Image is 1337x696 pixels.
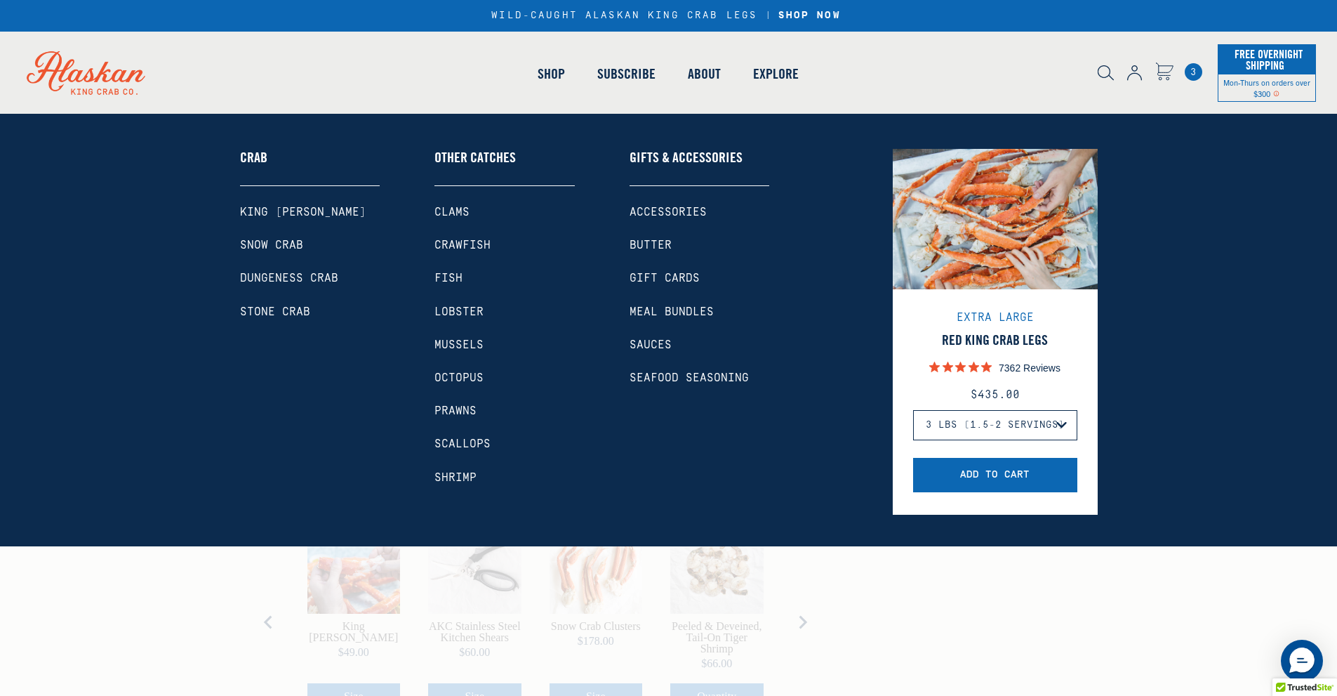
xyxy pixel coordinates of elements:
img: Alaskan King Crab Co. logo [7,32,165,114]
a: Seafood Seasoning [630,372,770,385]
span: Add to Cart [960,469,1030,481]
a: Cart [1155,63,1173,83]
a: Cart [1185,63,1202,81]
span: 3 [1185,63,1202,81]
a: Butter [630,239,770,252]
a: Octopus [434,372,575,385]
a: Explore [737,34,815,114]
span: Mon-Thurs on orders over $300 [1223,77,1310,98]
a: Clams [434,206,575,219]
img: search [1098,65,1114,81]
div: Messenger Dummy Widget [1281,640,1323,682]
a: Crab [240,149,380,186]
p: 7362 Reviews [999,360,1060,374]
img: account [1127,65,1142,81]
a: Sauces [630,339,770,352]
span: $435.00 [971,388,1020,401]
a: Fish [434,272,575,285]
a: Crawfish [434,239,575,252]
a: Shrimp [434,471,575,485]
a: Snow Crab [240,239,380,252]
a: Stone Crab [240,306,380,319]
button: Add to Cart [913,458,1077,492]
a: 7362 Reviews [913,357,1077,376]
a: Meal Bundles [630,306,770,319]
a: Gift Cards [630,272,770,285]
span: Extra Large [957,311,1034,324]
a: Subscribe [581,34,672,114]
span: Shipping Notice Icon [1273,88,1279,98]
span: Free Overnight Shipping [1231,44,1303,76]
select: Red King Crab Legs Select [913,410,1077,440]
span: 4.9 out 5 stars rating in total 7362 reviews [929,357,992,376]
a: Other Catches [434,149,575,186]
a: Mussels [434,339,575,352]
a: Accessories [630,206,770,219]
a: Scallops [434,438,575,451]
a: Gifts & Accessories [630,149,770,186]
a: Prawns [434,405,575,418]
div: WILD-CAUGHT ALASKAN KING CRAB LEGS | [491,10,845,22]
a: Dungeness Crab [240,272,380,285]
a: Red King Crab Legs [913,331,1077,348]
a: SHOP NOW [773,10,846,22]
a: Shop [521,34,581,114]
a: About [672,34,737,114]
strong: SHOP NOW [778,10,841,21]
a: King [PERSON_NAME] [240,206,380,219]
img: Red King Crab Legs [893,117,1098,322]
a: Lobster [434,306,575,319]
